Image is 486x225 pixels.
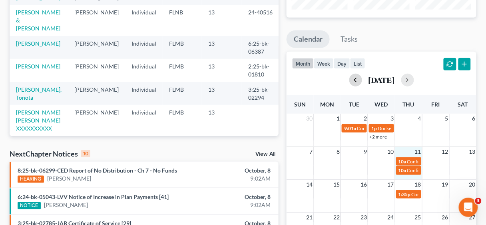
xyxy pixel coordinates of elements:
[369,134,387,140] a: +2 more
[68,59,125,82] td: [PERSON_NAME]
[163,59,202,82] td: FLMB
[349,101,360,108] span: Tue
[336,147,341,157] span: 8
[305,180,313,189] span: 14
[202,82,242,105] td: 13
[387,213,395,222] span: 24
[10,149,90,159] div: NextChapter Notices
[441,147,449,157] span: 12
[333,30,365,48] a: Tasks
[336,114,341,123] span: 1
[333,180,341,189] span: 15
[444,114,449,123] span: 5
[16,86,62,101] a: [PERSON_NAME], Tonota
[294,101,306,108] span: Sun
[360,180,368,189] span: 16
[68,105,125,136] td: [PERSON_NAME]
[414,147,422,157] span: 11
[125,136,163,159] td: Individual
[16,9,60,32] a: [PERSON_NAME] & [PERSON_NAME]
[390,114,395,123] span: 3
[371,125,377,131] span: 1p
[292,58,314,69] button: month
[68,5,125,36] td: [PERSON_NAME]
[18,193,169,200] a: 6:24-bk-05043-LVV Notice of Increase in Plan Payments [41]
[458,101,468,108] span: Sat
[18,176,44,183] div: HEARING
[202,5,242,36] td: 13
[191,193,271,201] div: October, 8
[202,36,242,59] td: 13
[375,101,388,108] span: Wed
[163,105,202,136] td: FLMB
[363,147,368,157] span: 9
[242,82,280,105] td: 3:25-bk-02294
[18,167,177,174] a: 8:25-bk-06299-CED Report of No Distribution - Ch 7 - No Funds
[398,191,411,197] span: 1:35p
[387,147,395,157] span: 10
[191,201,271,209] div: 9:02AM
[163,82,202,105] td: FLMB
[16,63,60,70] a: [PERSON_NAME]
[125,82,163,105] td: Individual
[68,136,125,159] td: [PERSON_NAME]
[314,58,334,69] button: week
[191,175,271,183] div: 9:02AM
[68,82,125,105] td: [PERSON_NAME]
[403,101,414,108] span: Thu
[414,213,422,222] span: 25
[305,213,313,222] span: 21
[363,114,368,123] span: 2
[459,198,478,217] iframe: Intercom live chat
[475,198,482,204] span: 3
[287,30,330,48] a: Calendar
[368,76,395,84] h2: [DATE]
[468,213,476,222] span: 27
[44,201,88,209] a: [PERSON_NAME]
[125,5,163,36] td: Individual
[320,101,334,108] span: Mon
[334,58,350,69] button: day
[472,114,476,123] span: 6
[255,151,275,157] a: View All
[242,5,280,36] td: 24-40516
[163,36,202,59] td: FLMB
[16,109,60,132] a: [PERSON_NAME] [PERSON_NAME] XXXXXXXXXX
[407,159,453,165] span: Confirmation Hearing
[344,125,356,131] span: 9:01a
[378,125,449,131] span: Docket Text: for [PERSON_NAME]
[305,114,313,123] span: 30
[242,59,280,82] td: 2:25-bk-01810
[125,36,163,59] td: Individual
[468,180,476,189] span: 20
[350,58,365,69] button: list
[360,213,368,222] span: 23
[468,147,476,157] span: 13
[202,59,242,82] td: 13
[242,36,280,59] td: 6:25-bk-06387
[432,101,440,108] span: Fri
[163,5,202,36] td: FLNB
[16,40,60,47] a: [PERSON_NAME]
[398,159,406,165] span: 10a
[191,167,271,175] div: October, 8
[125,105,163,136] td: Individual
[202,136,242,159] td: 13
[309,147,313,157] span: 7
[18,202,41,209] div: NOTICE
[387,180,395,189] span: 17
[202,105,242,136] td: 13
[417,114,422,123] span: 4
[398,167,406,173] span: 10a
[357,125,448,131] span: Confirmation hearing for [PERSON_NAME]
[81,150,90,157] div: 10
[47,175,92,183] a: [PERSON_NAME]
[441,213,449,222] span: 26
[125,59,163,82] td: Individual
[68,36,125,59] td: [PERSON_NAME]
[163,136,202,159] td: FLMB
[414,180,422,189] span: 18
[441,180,449,189] span: 19
[333,213,341,222] span: 22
